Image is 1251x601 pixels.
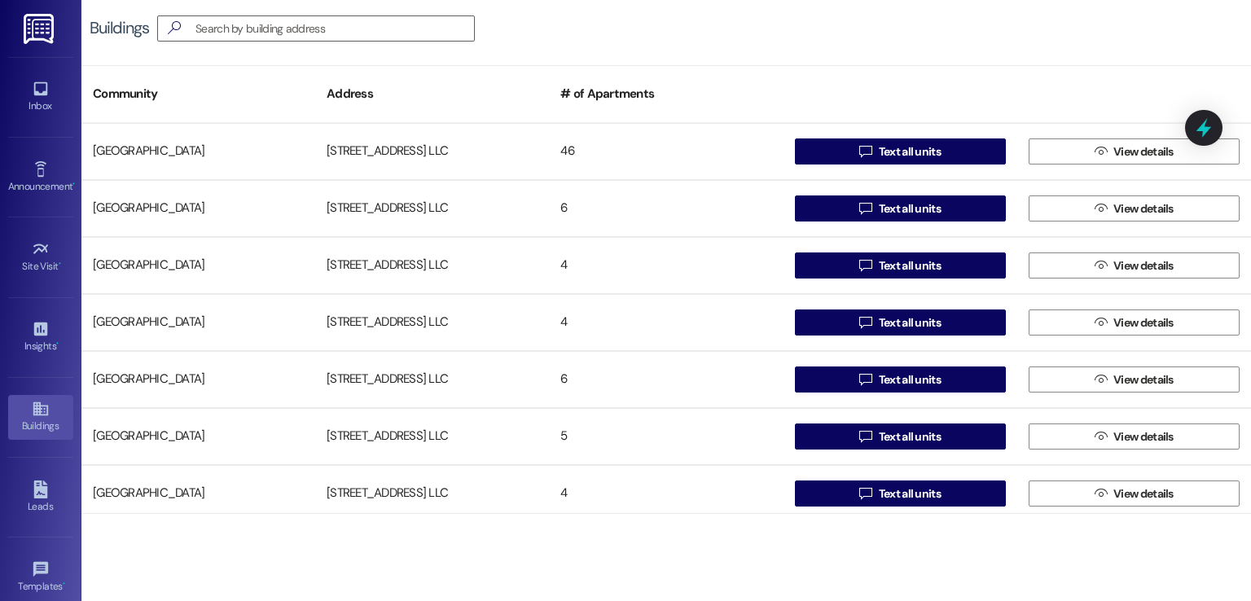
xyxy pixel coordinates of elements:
[8,395,73,439] a: Buildings
[1029,195,1240,222] button: View details
[81,74,315,114] div: Community
[90,20,149,37] div: Buildings
[8,235,73,279] a: Site Visit •
[879,428,941,445] span: Text all units
[1029,309,1240,336] button: View details
[795,252,1006,279] button: Text all units
[549,74,783,114] div: # of Apartments
[24,14,57,44] img: ResiDesk Logo
[1029,423,1240,450] button: View details
[81,306,315,339] div: [GEOGRAPHIC_DATA]
[1029,252,1240,279] button: View details
[859,145,871,158] i: 
[1029,366,1240,393] button: View details
[81,192,315,225] div: [GEOGRAPHIC_DATA]
[81,135,315,168] div: [GEOGRAPHIC_DATA]
[795,195,1006,222] button: Text all units
[81,249,315,282] div: [GEOGRAPHIC_DATA]
[549,135,783,168] div: 46
[859,487,871,500] i: 
[81,363,315,396] div: [GEOGRAPHIC_DATA]
[859,202,871,215] i: 
[549,249,783,282] div: 4
[315,363,549,396] div: [STREET_ADDRESS] LLC
[879,200,941,217] span: Text all units
[315,74,549,114] div: Address
[1095,430,1107,443] i: 
[1095,373,1107,386] i: 
[56,338,59,349] span: •
[315,306,549,339] div: [STREET_ADDRESS] LLC
[1095,202,1107,215] i: 
[8,315,73,359] a: Insights •
[859,316,871,329] i: 
[1113,428,1174,445] span: View details
[1113,200,1174,217] span: View details
[315,420,549,453] div: [STREET_ADDRESS] LLC
[1113,143,1174,160] span: View details
[859,373,871,386] i: 
[1095,487,1107,500] i: 
[8,75,73,119] a: Inbox
[549,306,783,339] div: 4
[1113,485,1174,502] span: View details
[1113,314,1174,331] span: View details
[1095,259,1107,272] i: 
[59,258,61,270] span: •
[81,420,315,453] div: [GEOGRAPHIC_DATA]
[1113,257,1174,274] span: View details
[8,476,73,520] a: Leads
[315,249,549,282] div: [STREET_ADDRESS] LLC
[795,138,1006,165] button: Text all units
[315,135,549,168] div: [STREET_ADDRESS] LLC
[795,309,1006,336] button: Text all units
[879,257,941,274] span: Text all units
[1029,138,1240,165] button: View details
[63,578,65,590] span: •
[1095,145,1107,158] i: 
[859,259,871,272] i: 
[72,178,75,190] span: •
[795,423,1006,450] button: Text all units
[1029,480,1240,507] button: View details
[315,192,549,225] div: [STREET_ADDRESS] LLC
[315,477,549,510] div: [STREET_ADDRESS] LLC
[879,314,941,331] span: Text all units
[549,363,783,396] div: 6
[161,20,187,37] i: 
[549,477,783,510] div: 4
[1113,371,1174,388] span: View details
[549,420,783,453] div: 5
[879,143,941,160] span: Text all units
[81,477,315,510] div: [GEOGRAPHIC_DATA]
[8,555,73,599] a: Templates •
[795,480,1006,507] button: Text all units
[879,371,941,388] span: Text all units
[879,485,941,502] span: Text all units
[549,192,783,225] div: 6
[859,430,871,443] i: 
[1095,316,1107,329] i: 
[795,366,1006,393] button: Text all units
[195,17,474,40] input: Search by building address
